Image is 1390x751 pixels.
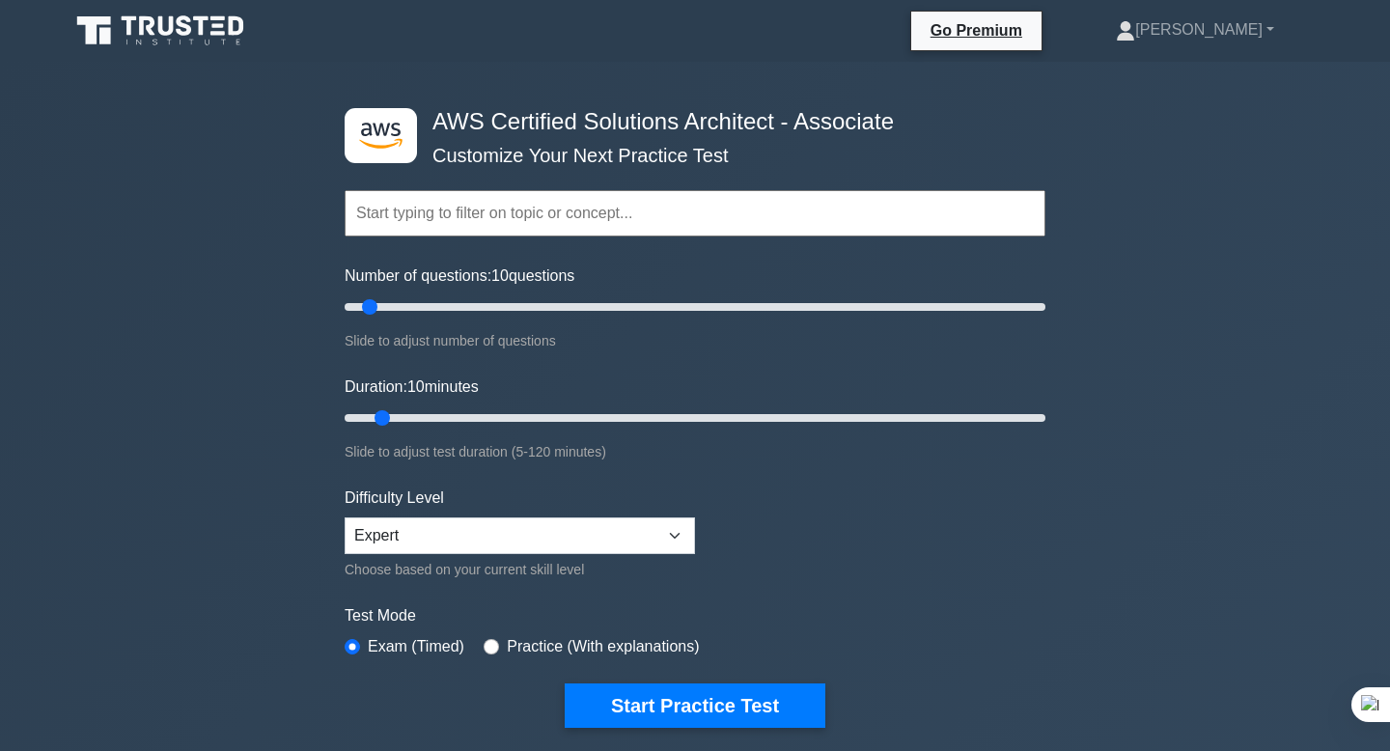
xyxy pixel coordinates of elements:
label: Practice (With explanations) [507,635,699,658]
label: Duration: minutes [345,375,479,399]
div: Slide to adjust number of questions [345,329,1045,352]
label: Exam (Timed) [368,635,464,658]
a: Go Premium [919,18,1034,42]
label: Number of questions: questions [345,264,574,288]
h4: AWS Certified Solutions Architect - Associate [425,108,951,136]
span: 10 [491,267,509,284]
label: Difficulty Level [345,487,444,510]
input: Start typing to filter on topic or concept... [345,190,1045,236]
label: Test Mode [345,604,1045,627]
div: Choose based on your current skill level [345,558,695,581]
div: Slide to adjust test duration (5-120 minutes) [345,440,1045,463]
a: [PERSON_NAME] [1070,11,1320,49]
span: 10 [407,378,425,395]
button: Start Practice Test [565,683,825,728]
